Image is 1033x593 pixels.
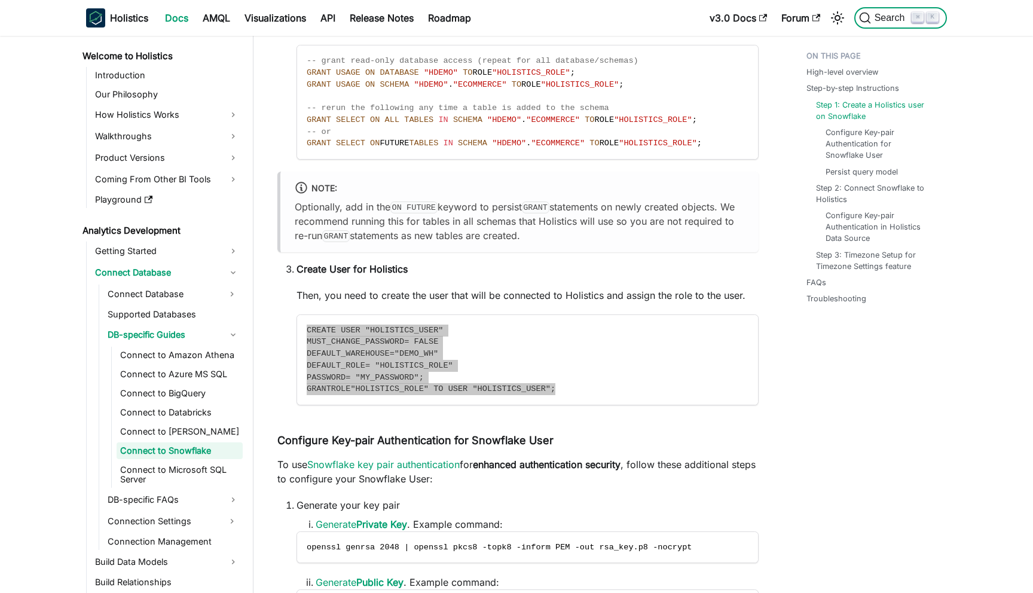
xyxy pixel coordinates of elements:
[774,8,827,27] a: Forum
[595,115,615,124] span: ROLE
[871,13,912,23] span: Search
[117,347,243,363] a: Connect to Amazon Athena
[453,80,507,89] span: "ECOMMERCE"
[385,115,399,124] span: ALL
[414,80,448,89] span: "HDEMO"
[472,68,492,77] span: ROLE
[370,115,380,124] span: ON
[316,576,404,588] a: GeneratePublic Key
[322,230,350,242] code: GRANT
[158,8,195,27] a: Docs
[117,461,243,488] a: Connect to Microsoft SQL Server
[448,80,453,89] span: .
[346,373,350,382] span: =
[237,8,313,27] a: Visualizations
[110,11,148,25] b: Holistics
[433,384,443,393] span: TO
[91,86,243,103] a: Our Philosophy
[74,36,253,593] nav: Docs sidebar
[91,191,243,208] a: Playground
[541,80,619,89] span: "HOLISTICS_ROLE"
[806,66,878,78] a: High-level overview
[117,442,243,459] a: Connect to Snowflake
[91,170,243,189] a: Coming From Other BI Tools
[307,361,365,370] span: DEFAULT_ROLE
[473,458,621,470] strong: enhanced authentication security
[295,200,744,243] p: Optionally, add in the keyword to persist statements on newly created objects. We recommend runni...
[463,68,472,77] span: TO
[370,139,380,148] span: ON
[91,67,243,84] a: Introduction
[117,404,243,421] a: Connect to Databricks
[307,543,692,552] span: openssl genrsa 2048 | openssl pkcs8 -topk8 -inform PEM -out rsa_key.p8 -nocrypt
[316,518,407,530] a: GeneratePrivate Key
[91,574,243,591] a: Build Relationships
[522,201,549,213] code: GRANT
[395,349,438,358] span: "DEMO_WH"
[458,139,487,148] span: SCHEMA
[570,68,575,77] span: ;
[453,115,482,124] span: SCHEMA
[104,285,221,304] a: Connect Database
[365,68,375,77] span: ON
[86,8,105,27] img: Holistics
[336,68,360,77] span: USAGE
[585,115,594,124] span: TO
[117,385,243,402] a: Connect to BigQuery
[526,139,531,148] span: .
[526,115,580,124] span: "ECOMMERCE"
[619,139,697,148] span: "HOLISTICS_ROLE"
[816,182,935,205] a: Step 2: Connect Snowflake to Holistics
[316,575,759,589] li: . Example command:
[365,80,375,89] span: ON
[380,139,409,148] span: FUTURE
[307,337,404,346] span: MUST_CHANGE_PASSWORD
[492,139,526,148] span: "HDEMO"
[307,384,331,393] span: GRANT
[380,80,409,89] span: SCHEMA
[336,80,360,89] span: USAGE
[350,384,429,393] span: "HOLISTICS_ROLE"
[307,349,390,358] span: DEFAULT_WAREHOUSE
[91,105,243,124] a: How Holistics Works
[512,80,521,89] span: TO
[600,139,619,148] span: ROLE
[307,68,331,77] span: GRANT
[828,8,847,27] button: Switch between dark and light mode (currently light mode)
[404,337,409,346] span: =
[104,533,243,550] a: Connection Management
[826,210,930,244] a: Configure Key-pair Authentication in Holistics Data Source
[221,285,243,304] button: Expand sidebar category 'Connect Database'
[79,222,243,239] a: Analytics Development
[806,82,899,94] a: Step-by-step Instructions
[91,552,243,571] a: Build Data Models
[341,326,360,335] span: USER
[331,384,351,393] span: ROLE
[692,115,697,124] span: ;
[404,115,433,124] span: TABLES
[313,8,343,27] a: API
[307,326,336,335] span: CREATE
[614,115,692,124] span: "HOLISTICS_ROLE"
[551,384,555,393] span: ;
[307,103,609,112] span: -- rerun the following any time a table is added to the schema
[419,373,424,382] span: ;
[297,263,408,275] strong: Create User for Holistics
[806,277,826,288] a: FAQs
[438,115,448,124] span: IN
[104,512,221,531] a: Connection Settings
[826,166,898,178] a: Persist query model
[104,490,243,509] a: DB-specific FAQs
[117,366,243,383] a: Connect to Azure MS SQL
[414,337,439,346] span: FALSE
[336,115,365,124] span: SELECT
[816,99,935,122] a: Step 1: Create a Holistics user on Snowflake
[295,181,744,197] div: Note:
[816,249,935,272] a: Step 3: Timezone Setup for Timezone Settings feature
[806,293,866,304] a: Troubleshooting
[307,127,331,136] span: -- or
[117,423,243,440] a: Connect to [PERSON_NAME]
[316,517,759,531] li: . Example command:
[531,139,585,148] span: "ECOMMERCE"
[91,242,243,261] a: Getting Started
